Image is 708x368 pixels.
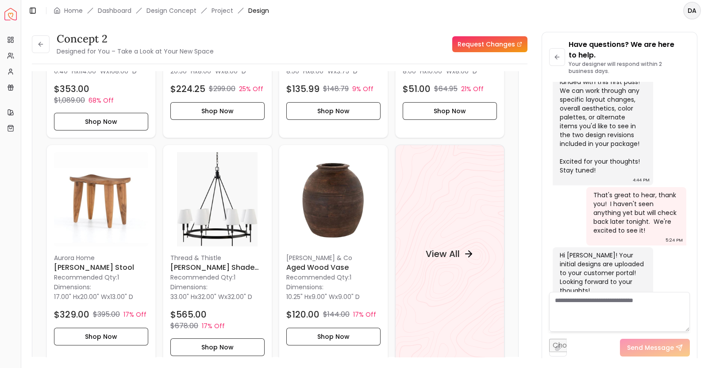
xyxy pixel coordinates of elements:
[310,66,334,75] span: 8.00" W
[286,273,381,282] p: Recommended Qty: 1
[54,152,148,246] img: Zuri Wood Stool image
[425,248,459,260] h4: View All
[54,112,148,130] button: Shop Now
[337,66,358,75] span: 3.75" D
[286,102,381,119] button: Shop Now
[57,47,214,56] small: Designed for You – Take a Look at Your New Space
[560,251,644,295] div: Hi [PERSON_NAME]! Your initial designs are uploaded to your customer portal! Looking forward to y...
[170,338,265,356] button: Shop Now
[248,6,269,15] span: Design
[54,308,89,321] h4: $329.00
[209,83,235,94] p: $299.00
[170,66,195,75] span: 20.50" H
[54,282,91,292] p: Dimensions:
[54,95,85,105] p: $1,089.00
[683,2,701,19] button: DA
[54,82,89,95] h4: $353.00
[286,292,308,301] span: 10.25" H
[403,66,477,75] p: x x
[434,83,458,94] p: $64.95
[170,292,252,301] p: x x
[163,145,272,364] div: Charlie Iron Shade chandelier
[427,66,452,75] span: 10.00" W
[286,262,381,273] h6: Aged Wood Vase
[202,322,225,330] p: 17% Off
[123,310,146,319] p: 17% Off
[286,66,307,75] span: 8.50" H
[54,66,137,75] p: x x
[54,292,133,301] p: x x
[64,6,83,15] a: Home
[569,61,690,75] p: Your designer will respond within 2 business days.
[666,236,683,245] div: 5:24 PM
[170,273,265,282] p: Recommended Qty: 1
[46,145,156,364] div: Zuri Wood Stool
[79,66,106,75] span: 114.00" W
[170,321,198,331] p: $678.00
[286,66,358,75] p: x x
[286,82,319,95] h4: $135.99
[80,292,107,301] span: 20.00" W
[170,262,265,273] h6: [PERSON_NAME] Shade chandelier
[54,253,148,262] p: aurora home
[286,308,319,321] h4: $120.00
[286,152,381,246] img: Aged Wood Vase image
[170,292,195,301] span: 33.00" H
[110,292,133,301] span: 13.00" D
[170,152,265,246] img: Charlie Iron Shade chandelier image
[286,328,381,345] button: Shop Now
[239,84,263,93] p: 25% Off
[54,6,269,15] nav: breadcrumb
[403,102,497,119] button: Shop Now
[452,36,527,52] a: Request Changes
[279,145,388,364] a: Aged Wood Vase image[PERSON_NAME] & CoAged Wood VaseRecommended Qty:1Dimensions:10.25" Hx9.00" Wx...
[109,66,137,75] span: 168.00" D
[286,282,323,292] p: Dimensions:
[54,273,148,282] p: Recommended Qty: 1
[353,310,376,319] p: 17% Off
[4,8,17,20] img: Spacejoy Logo
[54,66,76,75] span: 0.40" H
[338,292,360,301] span: 9.00" D
[170,82,205,95] h4: $224.25
[403,66,424,75] span: 8.00" H
[146,6,196,15] li: Design Concept
[312,292,335,301] span: 9.00" W
[569,39,690,61] p: Have questions? We are here to help.
[198,66,221,75] span: 8.00" W
[170,253,265,262] p: Thread & Thistle
[403,82,431,95] h4: $51.00
[170,282,208,292] p: Dimensions:
[212,6,233,15] a: Project
[286,253,381,262] p: [PERSON_NAME] & Co
[163,145,272,364] a: Charlie Iron Shade chandelier imageThread & Thistle[PERSON_NAME] Shade chandelierRecommended Qty:...
[46,145,156,364] a: Zuri Wood Stool imageaurora home[PERSON_NAME] StoolRecommended Qty:1Dimensions:17.00" Hx20.00" Wx...
[323,83,349,94] p: $148.79
[54,292,77,301] span: 17.00" H
[57,32,214,46] h3: Concept 2
[224,66,246,75] span: 8.00" D
[54,328,148,345] button: Shop Now
[684,3,700,19] span: DA
[170,66,246,75] p: x x
[395,145,504,364] a: View All
[455,66,477,75] span: 8.00" D
[170,308,207,321] h4: $565.00
[93,309,120,320] p: $395.00
[593,191,678,235] div: That's great to hear, thank you! I haven't seen anything yet but will check back later tonight. W...
[279,145,388,364] div: Aged Wood Vase
[352,84,373,93] p: 9% Off
[227,292,252,301] span: 32.00" D
[286,292,360,301] p: x x
[98,6,131,15] a: Dashboard
[198,292,224,301] span: 32.00" W
[633,176,650,184] div: 4:44 PM
[54,262,148,273] h6: [PERSON_NAME] Stool
[461,84,484,93] p: 21% Off
[88,96,114,104] p: 68% Off
[4,8,17,20] a: Spacejoy
[323,309,350,320] p: $144.00
[170,102,265,119] button: Shop Now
